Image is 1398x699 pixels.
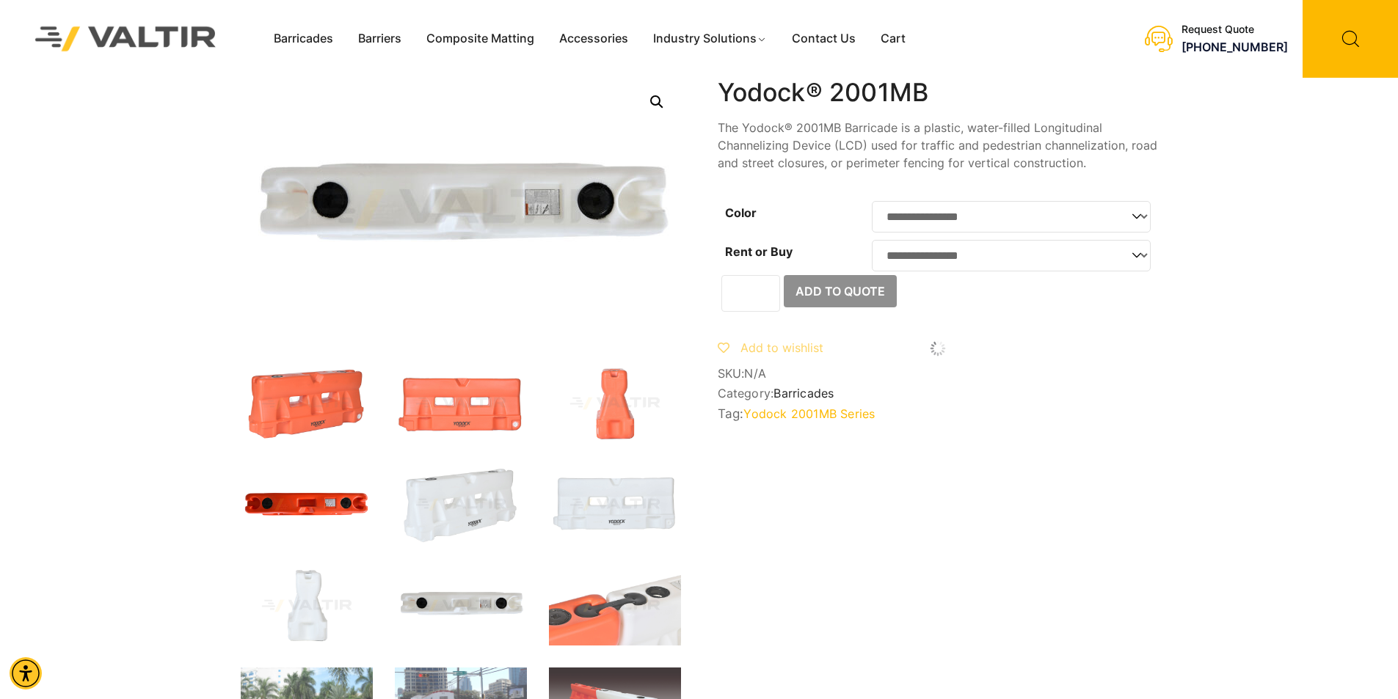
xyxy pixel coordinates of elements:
span: Tag: [718,406,1158,421]
a: Composite Matting [414,28,547,50]
input: Product quantity [721,275,780,312]
a: Barricades [261,28,346,50]
img: A white plastic tank with two black caps and a label on the side, viewed from above. [395,566,527,645]
h1: Yodock® 2001MB [718,78,1158,108]
img: An orange plastic dock float with two circular openings and a rectangular label on top. [241,465,373,544]
a: Open this option [644,89,670,115]
img: A white plastic barrier with two rectangular openings, featuring the brand name "Yodock" and a logo. [549,465,681,544]
span: N/A [744,366,766,381]
img: An orange traffic barrier with two rectangular openings and a logo, designed for road safety and ... [395,364,527,443]
img: A white plastic container with a unique shape, likely used for storage or dispensing liquids. [241,566,373,645]
a: Cart [868,28,918,50]
a: Barricades [773,386,834,400]
a: Barriers [346,28,414,50]
div: Request Quote [1182,23,1288,36]
div: Accessibility Menu [10,657,42,689]
span: Category: [718,387,1158,400]
a: Industry Solutions [641,28,779,50]
a: Yodock 2001MB Series [743,406,875,421]
label: Rent or Buy [725,244,793,259]
label: Color [725,205,757,220]
img: 2001MB_Org_3Q.jpg [241,364,373,443]
img: An orange traffic cone with a wide base and a tapered top, designed for road safety and traffic m... [549,364,681,443]
a: Accessories [547,28,641,50]
img: Valtir Rentals [16,7,236,70]
span: SKU: [718,367,1158,381]
p: The Yodock® 2001MB Barricade is a plastic, water-filled Longitudinal Channelizing Device (LCD) us... [718,119,1158,172]
img: Close-up of two connected plastic containers, one orange and one white, featuring black caps and ... [549,566,681,645]
a: Contact Us [779,28,868,50]
a: call (888) 496-3625 [1182,40,1288,54]
button: Add to Quote [784,275,897,307]
img: A white plastic barrier with a textured surface, designed for traffic control or safety purposes. [395,465,527,544]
